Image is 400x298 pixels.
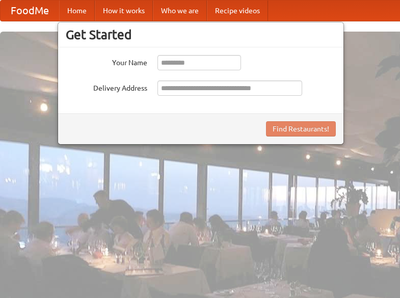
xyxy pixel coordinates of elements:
[59,1,95,21] a: Home
[266,121,336,137] button: Find Restaurants!
[66,27,336,42] h3: Get Started
[153,1,207,21] a: Who we are
[66,55,147,68] label: Your Name
[66,80,147,93] label: Delivery Address
[207,1,268,21] a: Recipe videos
[95,1,153,21] a: How it works
[1,1,59,21] a: FoodMe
